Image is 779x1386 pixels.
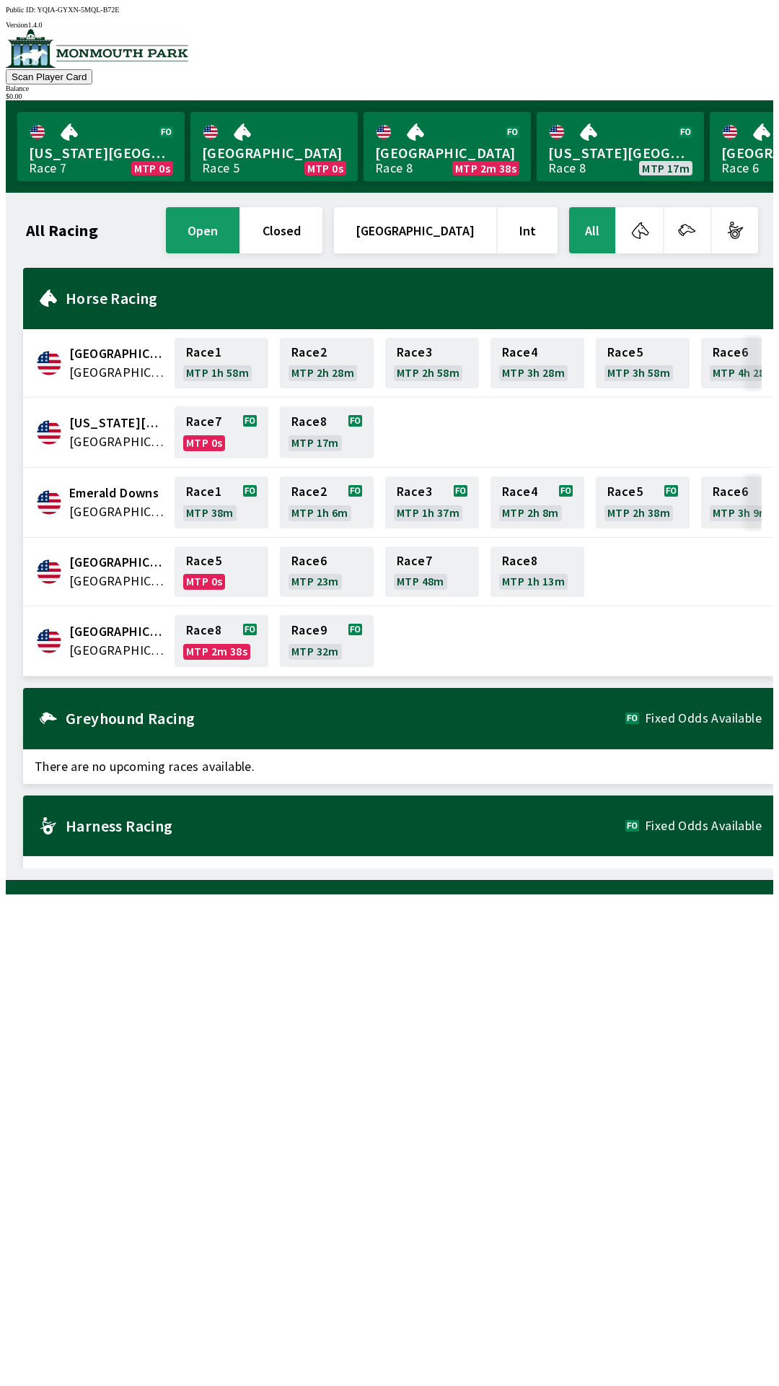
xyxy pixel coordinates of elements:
span: United States [69,363,166,382]
a: Race5MTP 3h 58m [596,338,690,388]
span: Race 7 [397,555,432,567]
span: MTP 0s [307,162,343,174]
div: Race 8 [548,162,586,174]
button: All [569,207,615,253]
span: Race 2 [291,486,327,497]
span: Race 5 [607,346,643,358]
span: Emerald Downs [69,484,166,502]
div: Race 6 [721,162,759,174]
span: There are no upcoming races available. [23,749,773,784]
a: [US_STATE][GEOGRAPHIC_DATA]Race 7MTP 0s [17,112,185,181]
span: Race 7 [186,416,221,427]
a: Race8MTP 2m 38s [175,615,268,667]
span: MTP 0s [186,575,222,587]
span: MTP 2h 58m [397,367,459,378]
span: MTP 0s [186,437,222,448]
span: There are no upcoming races available. [23,856,773,891]
button: Int [498,207,558,253]
div: Race 5 [202,162,239,174]
a: Race6MTP 23m [280,546,374,597]
div: Race 7 [29,162,66,174]
span: Race 8 [186,624,221,636]
span: Race 6 [713,346,748,358]
a: Race3MTP 2h 58m [385,338,479,388]
button: Scan Player Card [6,69,92,84]
span: MTP 1h 58m [186,367,249,378]
button: open [166,207,239,253]
span: Race 8 [502,555,537,567]
span: Race 9 [291,624,327,636]
span: Canterbury Park [69,344,166,363]
span: MTP 3h 58m [607,367,670,378]
span: MTP 38m [186,507,234,518]
div: Version 1.4.0 [6,21,773,29]
a: Race5MTP 2h 38m [596,476,690,528]
img: venue logo [6,29,188,68]
span: MTP 1h 13m [502,575,565,587]
span: Race 5 [186,555,221,567]
a: [GEOGRAPHIC_DATA]Race 8MTP 2m 38s [364,112,531,181]
span: Race 4 [502,486,537,497]
span: Race 3 [397,486,432,497]
span: United States [69,432,166,451]
span: [US_STATE][GEOGRAPHIC_DATA] [548,144,692,162]
span: Race 1 [186,346,221,358]
span: MTP 1h 37m [397,507,459,518]
div: Race 8 [375,162,413,174]
span: Race 6 [713,486,748,497]
span: Race 3 [397,346,432,358]
button: closed [241,207,322,253]
a: Race7MTP 48m [385,546,479,597]
span: MTP 32m [291,645,339,657]
h2: Horse Racing [66,292,762,304]
a: Race2MTP 1h 6m [280,476,374,528]
span: MTP 0s [134,162,170,174]
a: Race3MTP 1h 37m [385,476,479,528]
span: United States [69,502,166,521]
a: Race5MTP 0s [175,546,268,597]
span: Race 2 [291,346,327,358]
span: MTP 3h 28m [502,367,565,378]
div: $ 0.00 [6,92,773,100]
span: Fixed Odds Available [645,820,762,832]
a: Race4MTP 2h 8m [490,476,584,528]
a: Race1MTP 38m [175,476,268,528]
span: United States [69,641,166,660]
span: MTP 3h 9m [713,507,770,518]
span: Fixed Odds Available [645,712,762,724]
span: Race 6 [291,555,327,567]
span: Race 8 [291,416,327,427]
a: [US_STATE][GEOGRAPHIC_DATA]Race 8MTP 17m [537,112,704,181]
h1: All Racing [26,225,98,236]
span: Delaware Park [69,414,166,432]
h2: Harness Racing [66,820,625,832]
span: Fairmount Park [69,553,166,572]
span: [GEOGRAPHIC_DATA] [202,144,346,162]
span: MTP 2h 28m [291,367,354,378]
a: Race1MTP 1h 58m [175,338,268,388]
span: Race 5 [607,486,643,497]
span: YQIA-GYXN-5MQL-B72E [38,6,120,14]
span: MTP 4h 28m [713,367,775,378]
span: MTP 17m [642,162,690,174]
span: United States [69,572,166,590]
span: Monmouth Park [69,622,166,641]
div: Public ID: [6,6,773,14]
a: Race9MTP 32m [280,615,374,667]
span: MTP 48m [397,575,444,587]
span: [US_STATE][GEOGRAPHIC_DATA] [29,144,173,162]
h2: Greyhound Racing [66,712,625,724]
a: Race8MTP 1h 13m [490,546,584,597]
span: MTP 2h 8m [502,507,559,518]
span: MTP 17m [291,437,339,448]
a: [GEOGRAPHIC_DATA]Race 5MTP 0s [190,112,358,181]
a: Race2MTP 2h 28m [280,338,374,388]
span: Race 4 [502,346,537,358]
span: MTP 23m [291,575,339,587]
span: [GEOGRAPHIC_DATA] [375,144,519,162]
button: [GEOGRAPHIC_DATA] [334,207,496,253]
a: Race7MTP 0s [175,406,268,458]
span: MTP 1h 6m [291,507,348,518]
span: MTP 2m 38s [455,162,516,174]
span: MTP 2m 38s [186,645,247,657]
